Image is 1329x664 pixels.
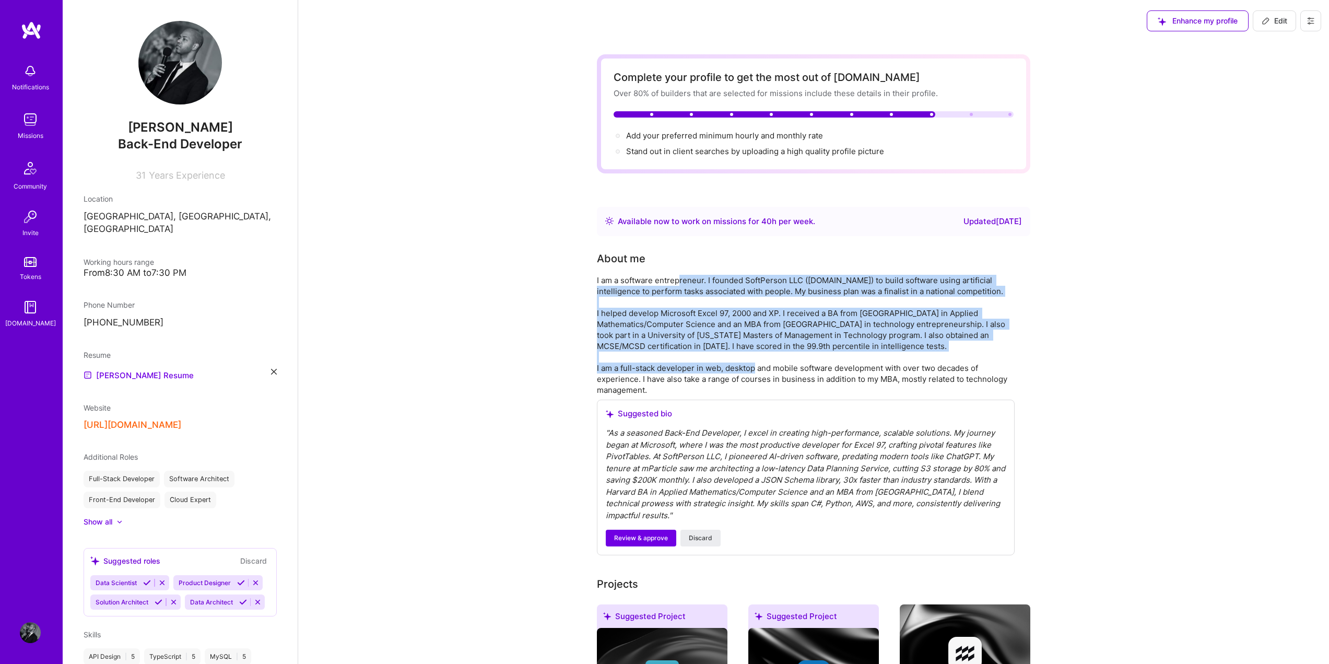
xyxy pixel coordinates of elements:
[5,318,56,329] div: [DOMAIN_NAME]
[614,88,1014,99] div: Over 80% of builders that are selected for missions include these details in their profile.
[597,275,1015,395] div: I am a software entrepreneur. I founded SoftPerson LLC ([DOMAIN_NAME]) to build software using ar...
[84,369,194,381] a: [PERSON_NAME] Resume
[190,598,233,606] span: Data Architect
[164,492,216,508] div: Cloud Expert
[20,271,41,282] div: Tokens
[597,604,727,632] div: Suggested Project
[84,211,277,236] p: [GEOGRAPHIC_DATA], [GEOGRAPHIC_DATA], [GEOGRAPHIC_DATA]
[254,598,262,606] i: Reject
[603,612,611,620] i: icon SuggestedTeams
[237,555,270,567] button: Discard
[21,21,42,40] img: logo
[20,109,41,130] img: teamwork
[689,533,712,543] span: Discard
[20,622,41,643] img: User Avatar
[614,71,1014,84] div: Complete your profile to get the most out of [DOMAIN_NAME]
[155,598,162,606] i: Accept
[138,21,222,104] img: User Avatar
[755,612,762,620] i: icon SuggestedTeams
[136,170,146,181] span: 31
[125,653,127,661] span: |
[96,579,137,587] span: Data Scientist
[143,579,151,587] i: Accept
[84,300,135,309] span: Phone Number
[614,533,668,543] span: Review & approve
[149,170,225,181] span: Years Experience
[748,604,879,632] div: Suggested Project
[18,130,43,141] div: Missions
[597,576,638,592] div: Projects
[606,410,614,418] i: icon SuggestedTeams
[626,146,884,157] div: Stand out in client searches by uploading a high quality profile picture
[22,227,39,238] div: Invite
[84,351,111,359] span: Resume
[12,81,49,92] div: Notifications
[271,369,277,375] i: icon Close
[84,317,277,329] p: [PHONE_NUMBER]
[96,598,148,606] span: Solution Architect
[20,61,41,81] img: bell
[1158,16,1238,26] span: Enhance my profile
[239,598,247,606] i: Accept
[605,217,614,225] img: Availability
[185,653,187,661] span: |
[18,156,43,181] img: Community
[236,653,238,661] span: |
[1262,16,1287,26] span: Edit
[84,193,277,204] div: Location
[84,517,112,527] div: Show all
[84,630,101,639] span: Skills
[84,258,154,266] span: Working hours range
[170,598,178,606] i: Reject
[626,131,823,141] span: Add your preferred minimum hourly and monthly rate
[90,556,99,565] i: icon SuggestedTeams
[606,427,1006,521] div: " As a seasoned Back-End Developer, I excel in creating high-performance, scalable solutions. My ...
[84,403,111,412] span: Website
[20,297,41,318] img: guide book
[597,251,645,266] div: About me
[606,409,1006,419] div: Suggested bio
[84,420,181,430] button: [URL][DOMAIN_NAME]
[237,579,245,587] i: Accept
[20,206,41,227] img: Invite
[90,555,160,566] div: Suggested roles
[84,267,277,278] div: From 8:30 AM to 7:30 PM
[118,136,242,152] span: Back-End Developer
[14,181,47,192] div: Community
[179,579,231,587] span: Product Designer
[963,215,1022,228] div: Updated [DATE]
[84,452,138,461] span: Additional Roles
[618,215,815,228] div: Available now to work on missions for h per week .
[84,371,92,379] img: Resume
[164,471,234,487] div: Software Architect
[158,579,166,587] i: Reject
[24,257,37,267] img: tokens
[1158,17,1166,26] i: icon SuggestedTeams
[84,492,160,508] div: Front-End Developer
[84,120,277,135] span: [PERSON_NAME]
[84,471,160,487] div: Full-Stack Developer
[761,216,772,226] span: 40
[252,579,260,587] i: Reject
